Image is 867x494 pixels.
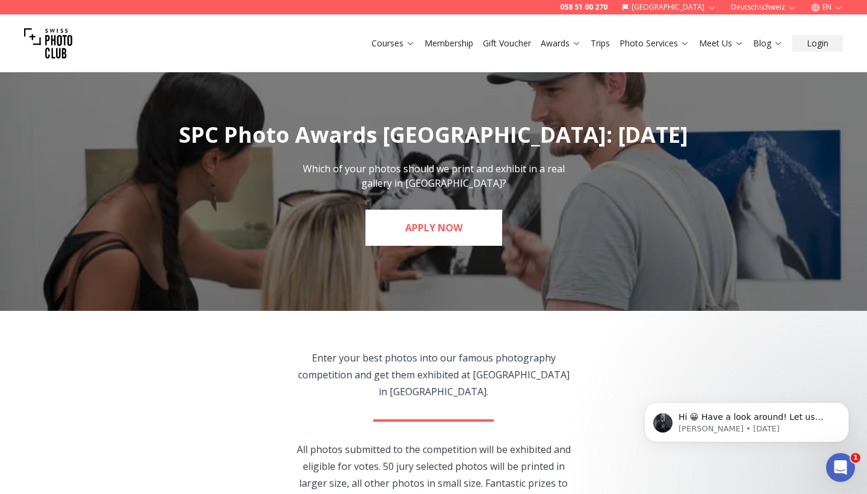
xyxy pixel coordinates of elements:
button: Courses [367,35,420,52]
iframe: Intercom notifications message [626,377,867,461]
a: Photo Services [620,37,689,49]
button: Gift Voucher [478,35,536,52]
p: Enter your best photos into our famous photography competition and get them exhibited at [GEOGRAP... [296,349,571,400]
a: Courses [371,37,415,49]
a: APPLY NOW [365,210,502,246]
img: Swiss photo club [24,19,72,67]
p: Which of your photos should we print and exhibit in a real gallery in [GEOGRAPHIC_DATA]? [299,161,568,190]
a: Gift Voucher [483,37,531,49]
button: Photo Services [615,35,694,52]
a: Meet Us [699,37,744,49]
button: Awards [536,35,586,52]
button: Meet Us [694,35,748,52]
a: Blog [753,37,783,49]
a: Trips [591,37,610,49]
a: Awards [541,37,581,49]
button: Trips [586,35,615,52]
a: Membership [424,37,473,49]
button: Membership [420,35,478,52]
button: Login [792,35,843,52]
button: Blog [748,35,788,52]
a: 058 51 00 270 [560,2,608,12]
iframe: Intercom live chat [826,453,855,482]
span: 1 [851,453,860,463]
